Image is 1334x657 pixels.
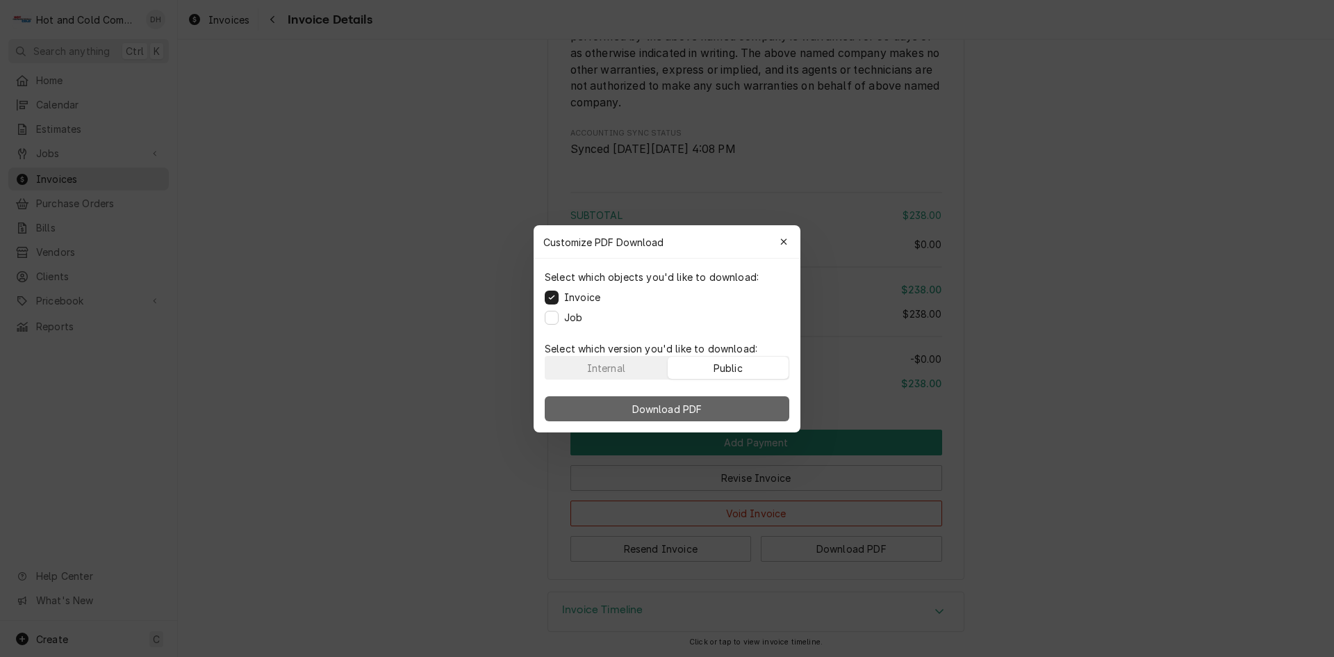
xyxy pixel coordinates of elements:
label: Invoice [564,290,600,305]
p: Select which version you'd like to download: [545,341,789,356]
span: Download PDF [629,401,705,416]
label: Job [564,310,582,325]
p: Select which objects you'd like to download: [545,270,759,284]
div: Customize PDF Download [534,225,800,259]
div: Public [714,360,743,375]
button: Download PDF [545,396,789,421]
div: Internal [587,360,625,375]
